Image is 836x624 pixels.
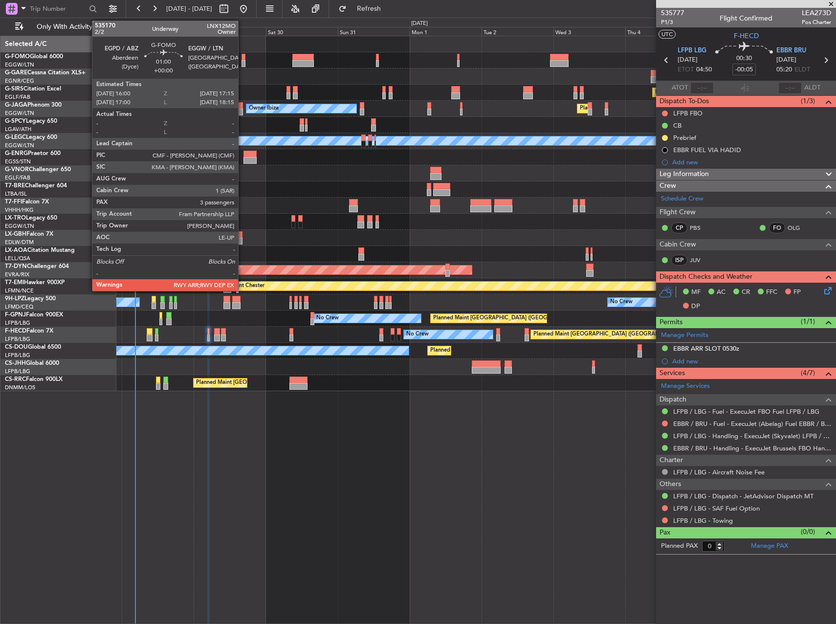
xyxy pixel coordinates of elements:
div: Planned Maint [GEOGRAPHIC_DATA] ([GEOGRAPHIC_DATA]) [433,311,587,326]
span: FFC [766,288,777,297]
a: EGLF/FAB [5,174,30,181]
span: Only With Activity [25,23,103,30]
div: EBBR FUEL VIA HADID [673,146,741,154]
a: EVRA/RIX [5,271,29,278]
span: Pos Charter [802,18,831,26]
span: Flight Crew [660,207,696,218]
span: LX-AOA [5,247,27,253]
span: MF [691,288,701,297]
span: LX-GBH [5,231,26,237]
div: Planned Maint [GEOGRAPHIC_DATA] ([GEOGRAPHIC_DATA]) [430,343,584,358]
div: Sat 30 [266,27,338,36]
span: (1/3) [801,96,815,106]
span: T7-EMI [5,280,24,286]
a: G-VNORChallenger 650 [5,167,71,173]
span: AC [717,288,726,297]
a: DNMM/LOS [5,384,35,391]
span: LX-TRO [5,215,26,221]
a: CS-JHHGlobal 6000 [5,360,59,366]
a: LFPB / LBG - Dispatch - JetAdvisor Dispatch MT [673,492,814,500]
div: Fri 29 [194,27,265,36]
span: Dispatch Checks and Weather [660,271,752,283]
a: CS-RRCFalcon 900LX [5,377,63,382]
span: Services [660,368,685,379]
a: T7-DYNChallenger 604 [5,264,69,269]
a: T7-FFIFalcon 7X [5,199,49,205]
input: Trip Number [30,1,86,16]
a: G-JAGAPhenom 300 [5,102,62,108]
a: LFPB / LBG - Fuel - ExecuJet FBO Fuel LFPB / LBG [673,407,819,416]
span: Cabin Crew [660,239,696,250]
span: CR [742,288,750,297]
a: CS-DOUGlobal 6500 [5,344,61,350]
span: 05:20 [776,65,792,75]
div: Thu 4 [625,27,697,36]
a: EGLF/FAB [5,93,30,101]
a: Manage Permits [661,331,708,340]
a: EGGW/LTN [5,142,34,149]
a: Manage Services [661,381,710,391]
a: VHHH/HKG [5,206,34,214]
a: EGGW/LTN [5,223,34,230]
a: EGGW/LTN [5,110,34,117]
div: Planned Maint Chester [208,279,264,293]
span: ALDT [804,83,820,93]
span: G-SIRS [5,86,23,92]
button: Only With Activity [11,19,106,35]
span: Permits [660,317,682,328]
a: Manage PAX [751,541,788,551]
span: G-GARE [5,70,27,76]
a: LX-GBHFalcon 7X [5,231,53,237]
span: F-GPNJ [5,312,26,318]
a: EGGW/LTN [5,61,34,68]
span: CS-JHH [5,360,26,366]
a: LFPB / LBG - Aircraft Noise Fee [673,468,765,476]
span: 00:30 [736,54,752,64]
a: G-GARECessna Citation XLS+ [5,70,86,76]
span: F-HECD [5,328,26,334]
a: LFMN/NCE [5,287,34,294]
div: Mon 1 [410,27,482,36]
span: [DATE] [776,55,796,65]
a: Schedule Crew [661,194,704,204]
span: [DATE] [678,55,698,65]
a: EBBR / BRU - Handling - ExecuJet Brussels FBO Handling Abelag [673,444,831,452]
span: Refresh [349,5,390,12]
span: ATOT [672,83,688,93]
span: Charter [660,455,683,466]
div: Planned Maint [GEOGRAPHIC_DATA] ([GEOGRAPHIC_DATA]) [533,327,687,342]
a: LFPB / LBG - Towing [673,516,733,525]
a: G-SPCYLegacy 650 [5,118,57,124]
a: T7-BREChallenger 604 [5,183,67,189]
span: P1/3 [661,18,684,26]
span: T7-FFI [5,199,22,205]
a: 9H-LPZLegacy 500 [5,296,56,302]
a: LFPB/LBG [5,368,30,375]
span: (0/0) [801,527,815,537]
span: T7-DYN [5,264,27,269]
div: [DATE] [118,20,135,28]
div: Thu 28 [122,27,194,36]
a: PBS [690,223,712,232]
span: G-JAGA [5,102,27,108]
a: T7-EMIHawker 900XP [5,280,65,286]
span: G-LEGC [5,134,26,140]
a: EBBR / BRU - Fuel - ExecuJet (Abelag) Fuel EBBR / BRU [673,420,831,428]
a: JUV [690,256,712,265]
button: Refresh [334,1,393,17]
a: LX-AOACitation Mustang [5,247,75,253]
span: Dispatch [660,394,686,405]
span: FP [793,288,801,297]
div: [DATE] [411,20,428,28]
div: Planned Maint [GEOGRAPHIC_DATA] ([GEOGRAPHIC_DATA]) [196,376,350,390]
a: EGNR/CEG [5,77,34,85]
a: G-ENRGPraetor 600 [5,151,61,156]
span: G-VNOR [5,167,29,173]
span: Dispatch To-Dos [660,96,709,107]
input: --:-- [690,82,714,94]
span: DP [691,302,700,312]
div: Sun 31 [338,27,410,36]
a: G-SIRSCitation Excel [5,86,61,92]
div: No Crew [610,295,633,310]
button: UTC [659,30,676,39]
